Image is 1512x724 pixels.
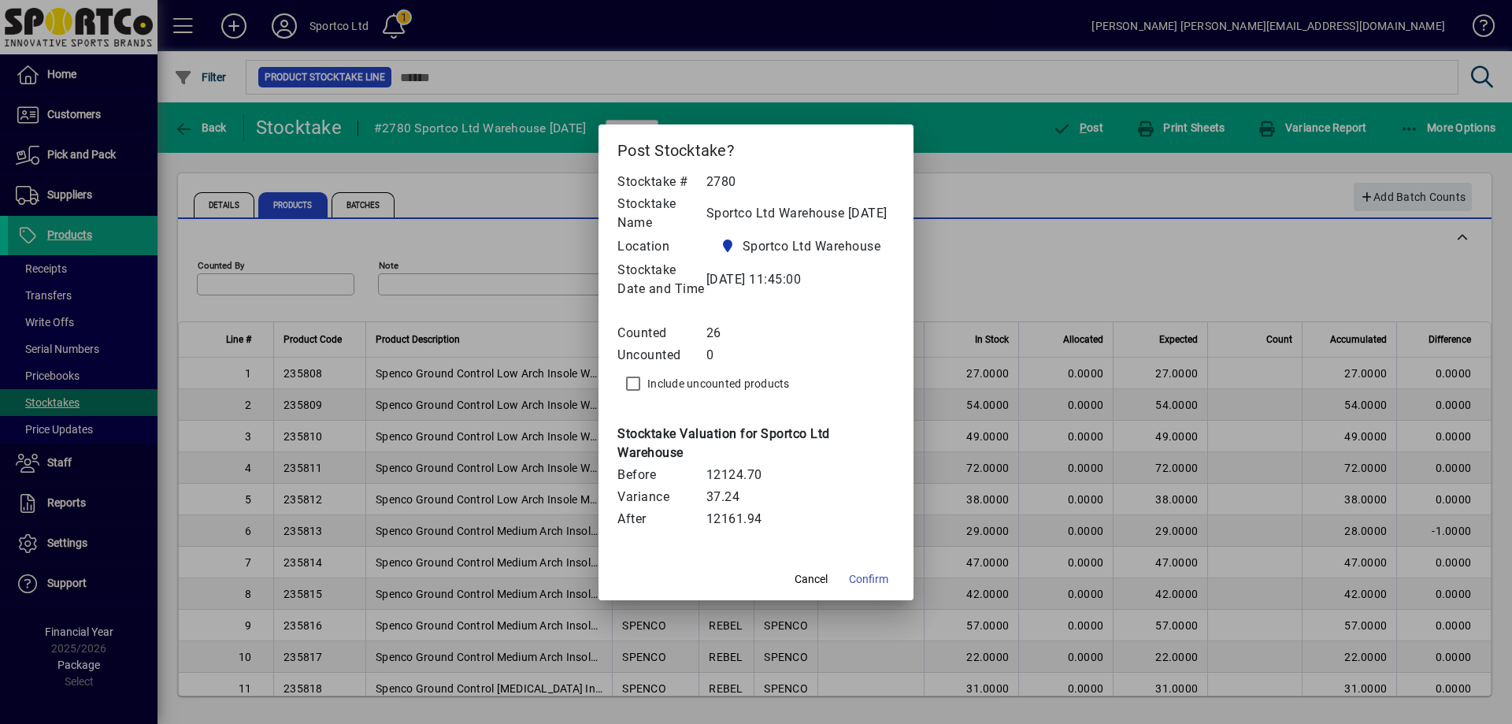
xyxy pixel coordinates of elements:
[706,171,895,193] td: 2780
[743,237,881,256] span: Sportco Ltd Warehouse
[786,566,836,594] button: Cancel
[617,193,706,234] td: Stocktake Name
[849,571,888,588] span: Confirm
[617,171,706,193] td: Stocktake #
[706,193,895,234] td: Sportco Ltd Warehouse [DATE]
[617,234,706,259] td: Location
[714,236,888,258] span: Sportco Ltd Warehouse
[706,486,895,508] td: 37.24
[617,259,706,300] td: Stocktake Date and Time
[617,322,706,344] td: Counted
[706,259,895,300] td: [DATE] 11:45:00
[706,508,895,530] td: 12161.94
[706,464,895,486] td: 12124.70
[617,486,706,508] td: Variance
[617,464,706,486] td: Before
[706,344,895,366] td: 0
[617,426,830,460] b: Stocktake Valuation for Sportco Ltd Warehouse
[617,344,706,366] td: Uncounted
[598,124,913,170] h2: Post Stocktake?
[617,508,706,530] td: After
[843,566,895,594] button: Confirm
[644,376,790,392] label: Include uncounted products
[706,322,895,344] td: 26
[795,571,828,588] span: Cancel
